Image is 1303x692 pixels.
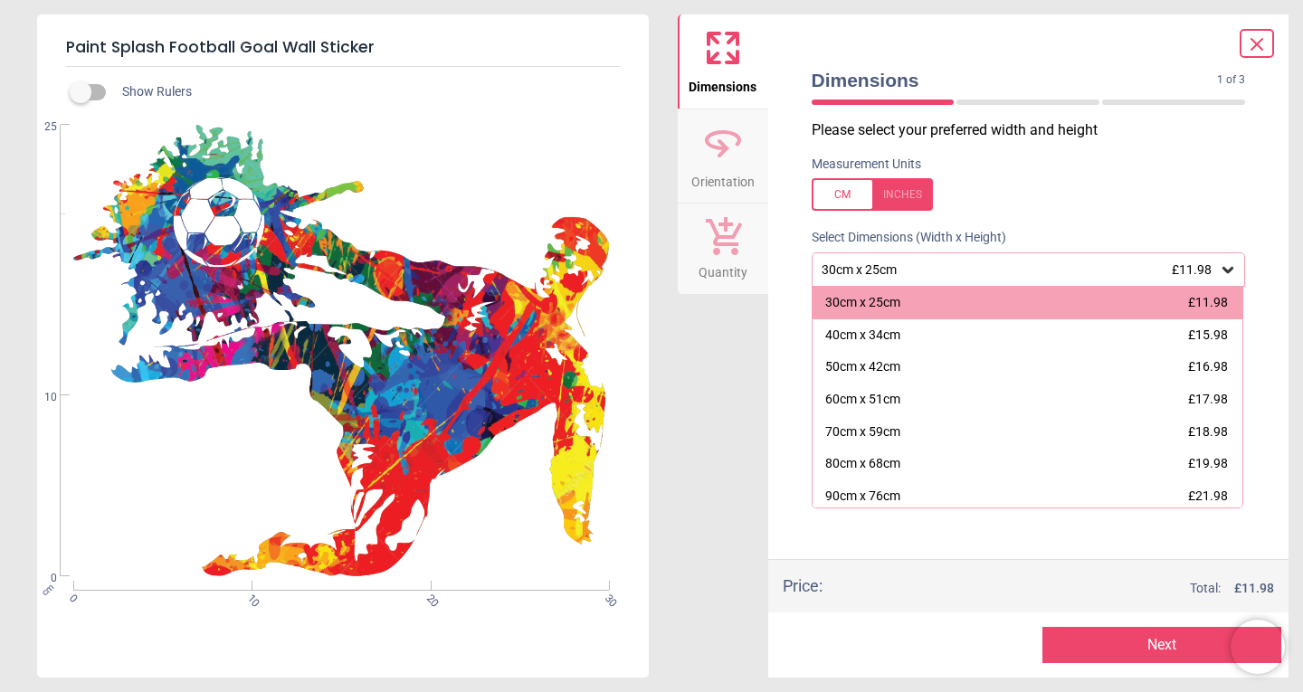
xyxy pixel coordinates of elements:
div: Show Rulers [81,81,649,103]
span: Quantity [699,255,747,282]
div: 90cm x 76cm [825,488,900,506]
iframe: Brevo live chat [1231,620,1285,674]
label: Measurement Units [812,156,921,174]
button: Quantity [678,204,768,294]
span: Orientation [691,165,755,192]
span: 30 [601,592,613,603]
div: 80cm x 68cm [825,455,900,473]
span: Dimensions [689,70,756,97]
span: £ [1234,580,1274,598]
span: £17.98 [1188,392,1228,406]
span: 10 [23,390,57,405]
h5: Paint Splash Football Goal Wall Sticker [66,29,620,67]
div: Price : [783,574,823,597]
span: £15.98 [1188,327,1228,342]
div: 50cm x 42cm [825,358,900,376]
span: £11.98 [1172,262,1212,277]
span: £18.98 [1188,424,1228,439]
button: Orientation [678,109,768,204]
div: 30cm x 25cm [820,262,1220,278]
span: £19.98 [1188,456,1228,470]
span: cm [40,581,56,597]
span: 20 [423,592,434,603]
button: Dimensions [678,14,768,109]
span: 11.98 [1241,581,1274,595]
p: Please select your preferred width and height [812,120,1260,140]
label: Select Dimensions (Width x Height) [797,229,1006,247]
div: 30cm x 25cm [825,294,900,312]
div: 40cm x 34cm [825,327,900,345]
span: £21.98 [1188,488,1228,503]
div: Total: [850,580,1275,598]
span: 0 [65,592,77,603]
div: 70cm x 59cm [825,423,900,441]
div: 60cm x 51cm [825,391,900,409]
span: 25 [23,119,57,135]
span: 0 [23,571,57,586]
span: 10 [244,592,256,603]
span: £11.98 [1188,295,1228,309]
button: Next [1042,627,1281,663]
span: Dimensions [812,67,1218,93]
span: £16.98 [1188,359,1228,374]
span: 1 of 3 [1217,72,1245,88]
